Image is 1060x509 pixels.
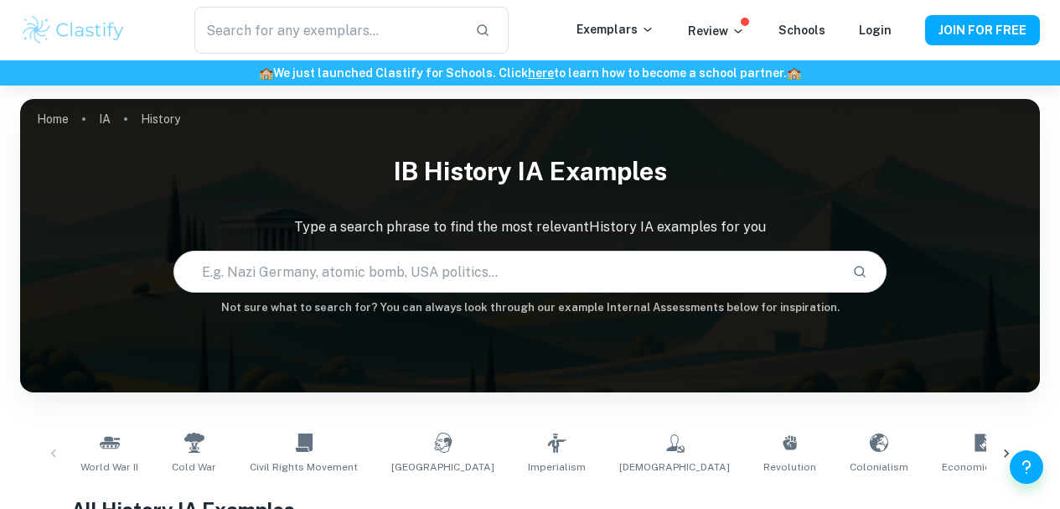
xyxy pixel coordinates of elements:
a: IA [99,107,111,131]
p: History [141,110,180,128]
h6: Not sure what to search for? You can always look through our example Internal Assessments below f... [20,299,1040,316]
span: [GEOGRAPHIC_DATA] [391,460,494,475]
span: 🏫 [787,66,801,80]
span: Imperialism [528,460,586,475]
a: Login [859,23,892,37]
button: JOIN FOR FREE [925,15,1040,45]
span: Cold War [172,460,216,475]
span: Economic Policy [942,460,1022,475]
button: Search [845,257,874,286]
h1: IB History IA examples [20,146,1040,197]
a: Schools [778,23,825,37]
input: Search for any exemplars... [194,7,463,54]
h6: We just launched Clastify for Schools. Click to learn how to become a school partner. [3,64,1057,82]
span: Revolution [763,460,816,475]
button: Help and Feedback [1010,450,1043,484]
span: Civil Rights Movement [250,460,358,475]
p: Exemplars [577,20,654,39]
p: Type a search phrase to find the most relevant History IA examples for you [20,217,1040,237]
span: [DEMOGRAPHIC_DATA] [619,460,730,475]
span: Colonialism [850,460,908,475]
p: Review [688,22,745,40]
span: 🏫 [259,66,273,80]
span: World War II [80,460,138,475]
a: Home [37,107,69,131]
img: Clastify logo [20,13,127,47]
a: here [528,66,554,80]
input: E.g. Nazi Germany, atomic bomb, USA politics... [174,248,840,295]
